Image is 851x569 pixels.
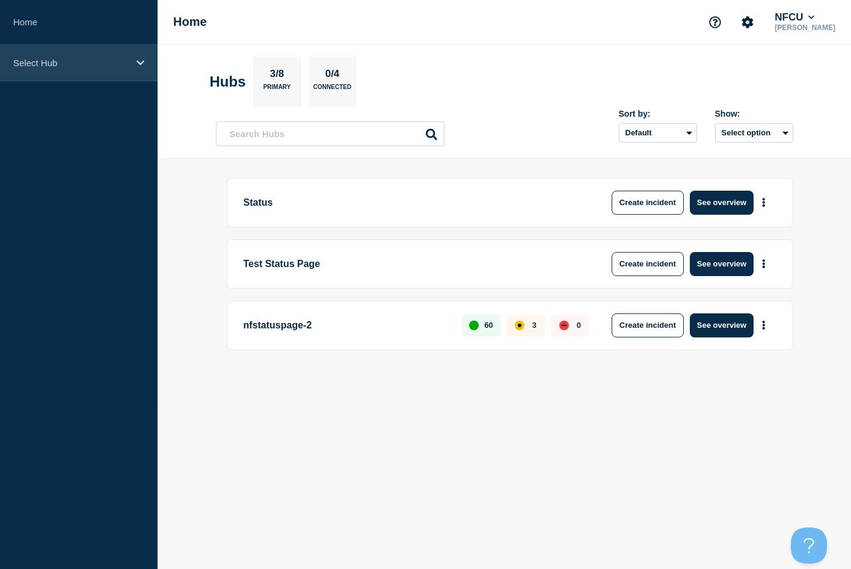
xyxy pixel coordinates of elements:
[612,313,684,337] button: Create incident
[559,321,569,330] div: down
[715,109,793,118] div: Show:
[756,253,772,275] button: More actions
[13,58,129,68] p: Select Hub
[469,321,479,330] div: up
[756,314,772,336] button: More actions
[690,252,754,276] button: See overview
[619,109,697,118] div: Sort by:
[313,84,351,96] p: Connected
[690,313,754,337] button: See overview
[173,15,207,29] h1: Home
[321,68,344,84] p: 0/4
[216,121,444,146] input: Search Hubs
[244,313,449,337] p: nfstatuspage-2
[515,321,524,330] div: affected
[612,252,684,276] button: Create incident
[772,23,838,32] p: [PERSON_NAME]
[791,527,827,564] iframe: Help Scout Beacon - Open
[532,321,536,330] p: 3
[244,252,576,276] p: Test Status Page
[484,321,493,330] p: 60
[690,191,754,215] button: See overview
[577,321,581,330] p: 0
[735,10,760,35] button: Account settings
[244,191,576,215] p: Status
[612,191,684,215] button: Create incident
[263,84,291,96] p: Primary
[756,191,772,214] button: More actions
[210,73,246,90] h2: Hubs
[265,68,289,84] p: 3/8
[772,11,817,23] button: NFCU
[715,123,793,143] button: Select option
[619,123,697,143] select: Sort by
[702,10,728,35] button: Support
